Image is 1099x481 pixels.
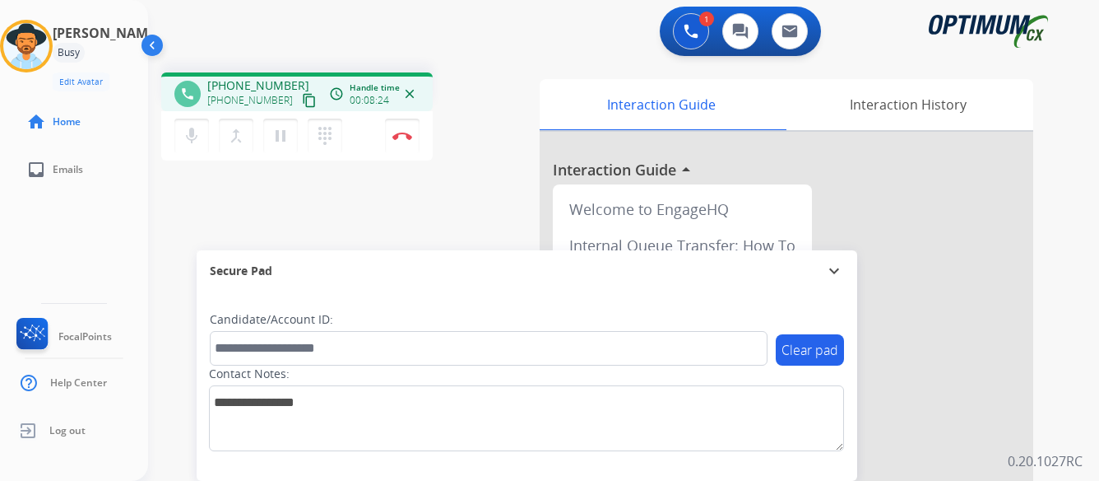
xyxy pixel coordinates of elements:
[350,82,400,94] span: Handle time
[49,424,86,437] span: Log out
[207,94,293,107] span: [PHONE_NUMBER]
[540,79,782,130] div: Interaction Guide
[209,366,290,382] label: Contact Notes:
[559,191,805,227] div: Welcome to EngageHQ
[210,311,333,328] label: Candidate/Account ID:
[182,126,202,146] mat-icon: mic
[226,126,246,146] mat-icon: merge_type
[53,72,109,91] button: Edit Avatar
[180,86,195,101] mat-icon: phone
[329,86,344,101] mat-icon: access_time
[207,77,309,94] span: [PHONE_NUMBER]
[402,86,417,101] mat-icon: close
[271,126,290,146] mat-icon: pause
[559,227,805,264] div: Internal Queue Transfer: How To
[1008,451,1083,471] p: 0.20.1027RC
[13,318,112,356] a: FocalPoints
[824,261,844,281] mat-icon: expand_more
[53,115,81,128] span: Home
[776,334,844,366] button: Clear pad
[302,93,317,108] mat-icon: content_copy
[782,79,1033,130] div: Interaction History
[392,132,412,140] img: control
[58,330,112,343] span: FocalPoints
[3,23,49,69] img: avatar
[26,160,46,180] mat-icon: inbox
[699,12,714,26] div: 1
[53,163,83,176] span: Emails
[50,376,107,390] span: Help Center
[53,23,160,43] h3: [PERSON_NAME]
[350,94,389,107] span: 00:08:24
[210,263,272,279] span: Secure Pad
[53,43,85,63] div: Busy
[315,126,335,146] mat-icon: dialpad
[26,112,46,132] mat-icon: home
